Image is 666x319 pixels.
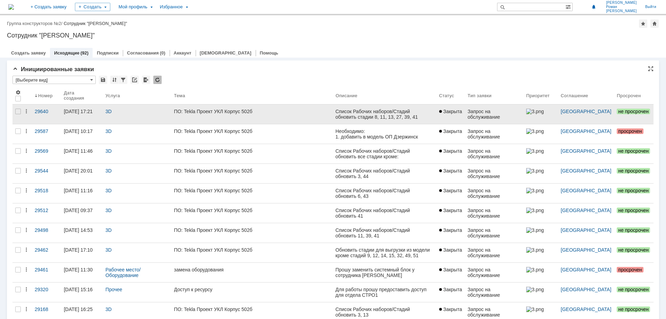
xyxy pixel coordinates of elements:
img: 3.png [526,188,544,193]
div: 29512 [35,208,58,213]
span: Закрыта [439,109,462,114]
img: logo [8,4,14,10]
a: ПО: Tekla Проект УКЛ Корпус 502б [171,203,333,223]
a: 3D [105,208,112,213]
span: Закрыта [439,148,462,154]
span: Закрыта [439,247,462,253]
a: 29587 [32,124,61,144]
div: 29587 [35,128,58,134]
div: Услуга [105,93,120,98]
a: 3.png [523,283,558,302]
div: Доступ к ресурсу [174,287,330,292]
div: 29640 [35,109,58,114]
span: [PERSON_NAME] [606,1,637,5]
th: Дата создания [61,87,103,104]
div: [DATE] 20:01 [64,168,93,174]
div: Действия [24,307,29,312]
div: Сделать домашней страницей [650,19,659,28]
div: Действия [24,128,29,134]
a: Закрыта [436,144,465,163]
a: Исходящие [54,50,79,56]
th: Тема [171,87,333,104]
th: Тип заявки [465,87,523,104]
a: [GEOGRAPHIC_DATA] [561,128,612,134]
img: 3.png [526,168,544,174]
div: Запрос на обслуживание [468,128,521,140]
img: 3.png [526,109,544,114]
img: 3.png [526,208,544,213]
div: Соглашение [561,93,588,98]
div: [DATE] 10:17 [64,128,93,134]
div: Запрос на обслуживание [468,307,521,318]
a: ПО: Tekla Проект УКЛ Корпус 502б [171,104,333,124]
div: Действия [24,188,29,193]
span: не просрочен [617,247,650,253]
span: Настройки [15,90,21,95]
a: замена оборудования [171,263,333,282]
div: Сохранить вид [99,76,107,84]
div: 29518 [35,188,58,193]
a: 3.png [523,203,558,223]
div: Запрос на обслуживание [468,287,521,298]
span: не просрочен [617,227,650,233]
a: Доступ к ресурсу [171,283,333,302]
a: Подписки [97,50,119,56]
div: Запрос на обслуживание [468,168,521,179]
div: Действия [24,267,29,272]
div: 29498 [35,227,58,233]
a: 3.png [523,184,558,203]
a: [DATE] 14:53 [61,223,103,243]
div: Сотрудник "[PERSON_NAME]" [7,32,659,39]
a: [GEOGRAPHIC_DATA] [561,267,612,272]
a: Закрыта [436,124,465,144]
img: 3.png [526,227,544,233]
div: Запрос на обслуживание [468,148,521,159]
div: ПО: Tekla Проект УКЛ Корпус 502б [174,148,330,154]
a: Закрыта [436,164,465,183]
div: 29462 [35,247,58,253]
a: [DATE] 11:30 [61,263,103,282]
a: Запрос на обслуживание [465,203,523,223]
span: просрочен [617,267,643,272]
div: ПО: Tekla Проект УКЛ Корпус 502б [174,128,330,134]
a: [GEOGRAPHIC_DATA] [561,188,612,193]
div: Действия [24,247,29,253]
div: Запрос на обслуживание [468,109,521,120]
span: Закрыта [439,188,462,193]
div: [DATE] 11:46 [64,148,93,154]
a: [GEOGRAPHIC_DATA] [561,227,612,233]
a: 29498 [32,223,61,243]
div: ПО: Tekla Проект УКЛ Корпус 502б [174,208,330,213]
span: не просрочен [617,168,650,174]
div: Скопировать ссылку на список [130,76,139,84]
a: 3D [105,188,112,193]
div: / [7,21,63,26]
a: [DATE] 17:10 [61,243,103,262]
a: [DATE] 15:16 [61,283,103,302]
div: Приоритет [526,93,550,98]
a: ПО: Tekla Проект УКЛ Корпус 502б [171,223,333,243]
div: Действия [24,208,29,213]
div: Описание [335,93,357,98]
span: не просрочен [617,287,650,292]
div: Дата создания [64,90,94,101]
div: 29461 [35,267,58,272]
a: не просрочен [614,283,654,302]
div: Просрочен [617,93,641,98]
a: 3D [105,128,112,134]
a: 3.png [523,104,558,124]
div: ПО: Tekla Проект УКЛ Корпус 502б [174,247,330,253]
a: 3D [105,168,112,174]
span: Расширенный поиск [565,3,572,10]
a: 29640 [32,104,61,124]
a: 29462 [32,243,61,262]
div: Сотрудник "[PERSON_NAME]" [63,21,127,26]
div: Экспорт списка [142,76,150,84]
div: замена оборудования [174,267,330,272]
img: 3.png [526,247,544,253]
a: [GEOGRAPHIC_DATA] [561,109,612,114]
div: [DATE] 11:30 [64,267,93,272]
div: Статус [439,93,454,98]
a: не просрочен [614,164,654,183]
a: Закрыта [436,203,465,223]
